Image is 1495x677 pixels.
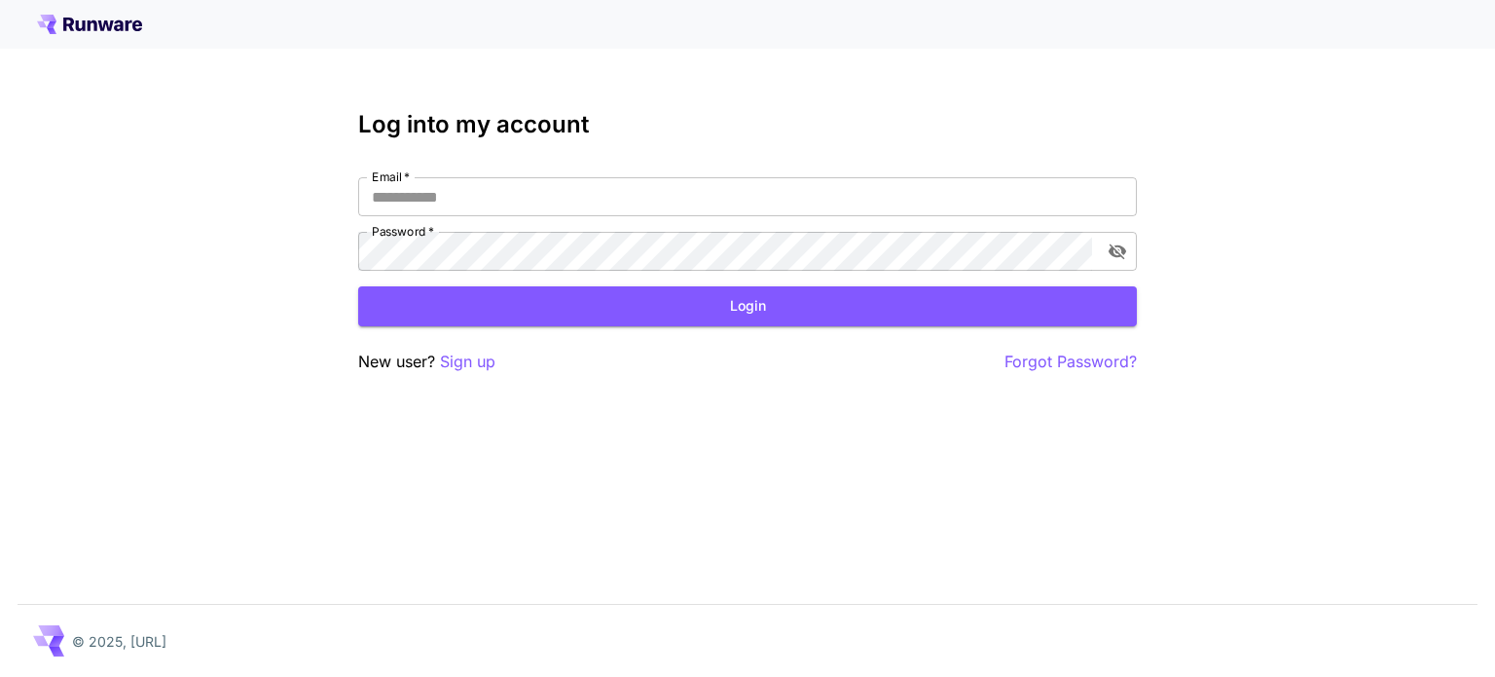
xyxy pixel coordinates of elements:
[1100,234,1135,269] button: toggle password visibility
[1004,350,1137,374] button: Forgot Password?
[372,223,434,240] label: Password
[358,350,495,374] p: New user?
[72,631,166,652] p: © 2025, [URL]
[372,169,410,185] label: Email
[358,286,1137,326] button: Login
[358,111,1137,138] h3: Log into my account
[440,350,495,374] button: Sign up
